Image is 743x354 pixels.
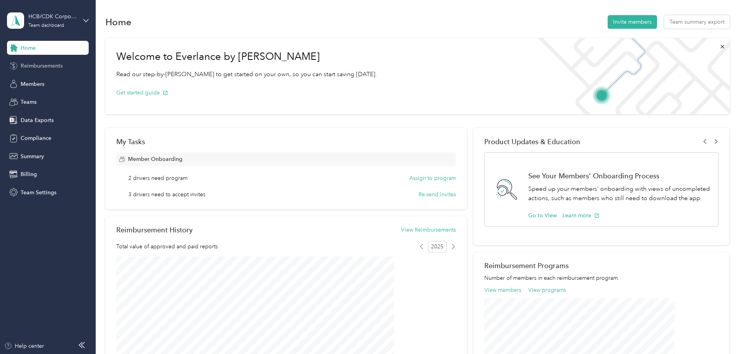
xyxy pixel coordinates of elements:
span: Billing [21,170,37,178]
span: Total value of approved and paid reports [116,242,218,251]
iframe: Everlance-gr Chat Button Frame [699,310,743,354]
button: Re-send invites [419,190,456,199]
button: View members [484,286,521,294]
button: Get started guide [116,89,168,97]
h2: Reimbursement History [116,226,193,234]
p: Speed up your members' onboarding with views of uncompleted actions, such as members who still ne... [528,184,710,203]
button: Invite members [608,15,657,29]
p: Read our step-by-[PERSON_NAME] to get started on your own, so you can start saving [DATE]. [116,70,377,79]
div: My Tasks [116,138,456,146]
span: Member Onboarding [128,155,182,163]
button: View programs [528,286,566,294]
h1: Home [105,18,131,26]
span: 3 drivers need to accept invites [128,190,205,199]
img: Welcome to everlance [530,38,729,114]
span: Data Exports [21,116,54,124]
button: Go to View [528,211,557,220]
span: Team Settings [21,188,56,197]
span: Compliance [21,134,51,142]
p: Number of members in each reimbursement program. [484,274,718,282]
div: Team dashboard [28,23,64,28]
span: Summary [21,152,44,160]
span: 2025 [428,241,447,253]
span: 2 drivers need program [128,174,188,182]
button: View Reimbursements [401,226,456,234]
div: HCB/CDK Corporate [28,12,77,21]
button: Team summary export [664,15,730,29]
span: Members [21,80,44,88]
button: Assign to program [409,174,456,182]
span: Home [21,44,36,52]
button: Learn more [563,211,599,220]
h1: Welcome to Everlance by [PERSON_NAME] [116,51,377,63]
span: Teams [21,98,37,106]
h1: See Your Members' Onboarding Process [528,172,710,180]
span: Product Updates & Education [484,138,580,146]
button: Help center [4,342,44,350]
span: Reimbursements [21,62,63,70]
h2: Reimbursement Programs [484,262,718,270]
